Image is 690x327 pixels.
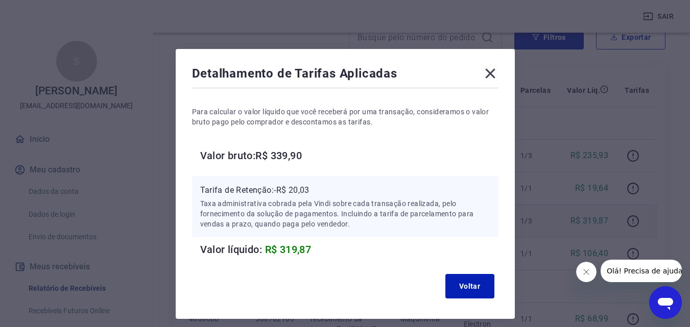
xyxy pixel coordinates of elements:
span: R$ 319,87 [265,243,312,256]
iframe: Fechar mensagem [576,262,597,282]
button: Voltar [445,274,494,298]
p: Tarifa de Retenção: -R$ 20,03 [200,184,490,196]
div: Detalhamento de Tarifas Aplicadas [192,65,498,86]
h6: Valor bruto: R$ 339,90 [200,147,498,164]
span: Olá! Precisa de ajuda? [6,7,86,15]
p: Para calcular o valor líquido que você receberá por uma transação, consideramos o valor bruto pag... [192,107,498,127]
iframe: Mensagem da empresa [601,260,682,282]
h6: Valor líquido: [200,241,498,258]
iframe: Botão para abrir a janela de mensagens [649,286,682,319]
p: Taxa administrativa cobrada pela Vindi sobre cada transação realizada, pelo fornecimento da soluç... [200,198,490,229]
